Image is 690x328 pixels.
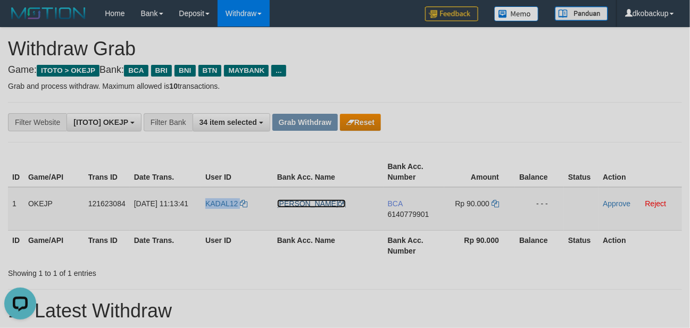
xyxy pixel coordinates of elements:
td: - - - [515,187,564,231]
th: Status [564,230,598,260]
button: 34 item selected [193,113,270,131]
th: Game/API [24,157,84,187]
div: Filter Website [8,113,66,131]
span: BCA [124,65,148,77]
p: Grab and process withdraw. Maximum allowed is transactions. [8,81,682,91]
th: Bank Acc. Name [273,230,384,260]
span: Rp 90.000 [455,199,490,208]
th: Date Trans. [130,157,201,187]
span: 121623084 [88,199,126,208]
th: Rp 90.000 [444,230,515,260]
strong: 10 [169,82,178,90]
span: ITOTO > OKEJP [37,65,99,77]
td: 1 [8,187,24,231]
th: Action [598,157,682,187]
a: KADAL12 [205,199,247,208]
div: Showing 1 to 1 of 1 entries [8,264,279,279]
th: ID [8,157,24,187]
img: panduan.png [555,6,608,21]
div: Filter Bank [144,113,193,131]
a: [PERSON_NAME] [277,199,346,208]
th: Trans ID [84,230,130,260]
th: Bank Acc. Number [384,230,444,260]
th: Amount [444,157,515,187]
button: [ITOTO] OKEJP [66,113,142,131]
th: Bank Acc. Name [273,157,384,187]
span: BCA [388,199,403,208]
th: Game/API [24,230,84,260]
span: BTN [198,65,222,77]
button: Reset [340,114,381,131]
span: [ITOTO] OKEJP [73,118,128,127]
img: Feedback.jpg [425,6,478,21]
th: ID [8,230,24,260]
h1: Withdraw Grab [8,38,682,60]
img: MOTION_logo.png [8,5,89,21]
button: Grab Withdraw [272,114,338,131]
span: 34 item selected [199,118,257,127]
th: Balance [515,157,564,187]
span: [DATE] 11:13:41 [134,199,188,208]
span: MAYBANK [224,65,269,77]
span: KADAL12 [205,199,238,208]
th: User ID [201,230,273,260]
span: BRI [151,65,172,77]
span: BNI [174,65,195,77]
a: Approve [603,199,630,208]
th: Action [598,230,682,260]
img: Button%20Memo.svg [494,6,539,21]
button: Open LiveChat chat widget [4,4,36,36]
th: Trans ID [84,157,130,187]
a: Copy 90000 to clipboard [492,199,499,208]
th: Bank Acc. Number [384,157,444,187]
h1: 15 Latest Withdraw [8,300,682,322]
th: Date Trans. [130,230,201,260]
td: OKEJP [24,187,84,231]
h4: Game: Bank: [8,65,682,75]
a: Reject [645,199,667,208]
th: User ID [201,157,273,187]
span: ... [271,65,286,77]
span: Copy 6140779901 to clipboard [388,210,429,218]
th: Status [564,157,598,187]
th: Balance [515,230,564,260]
